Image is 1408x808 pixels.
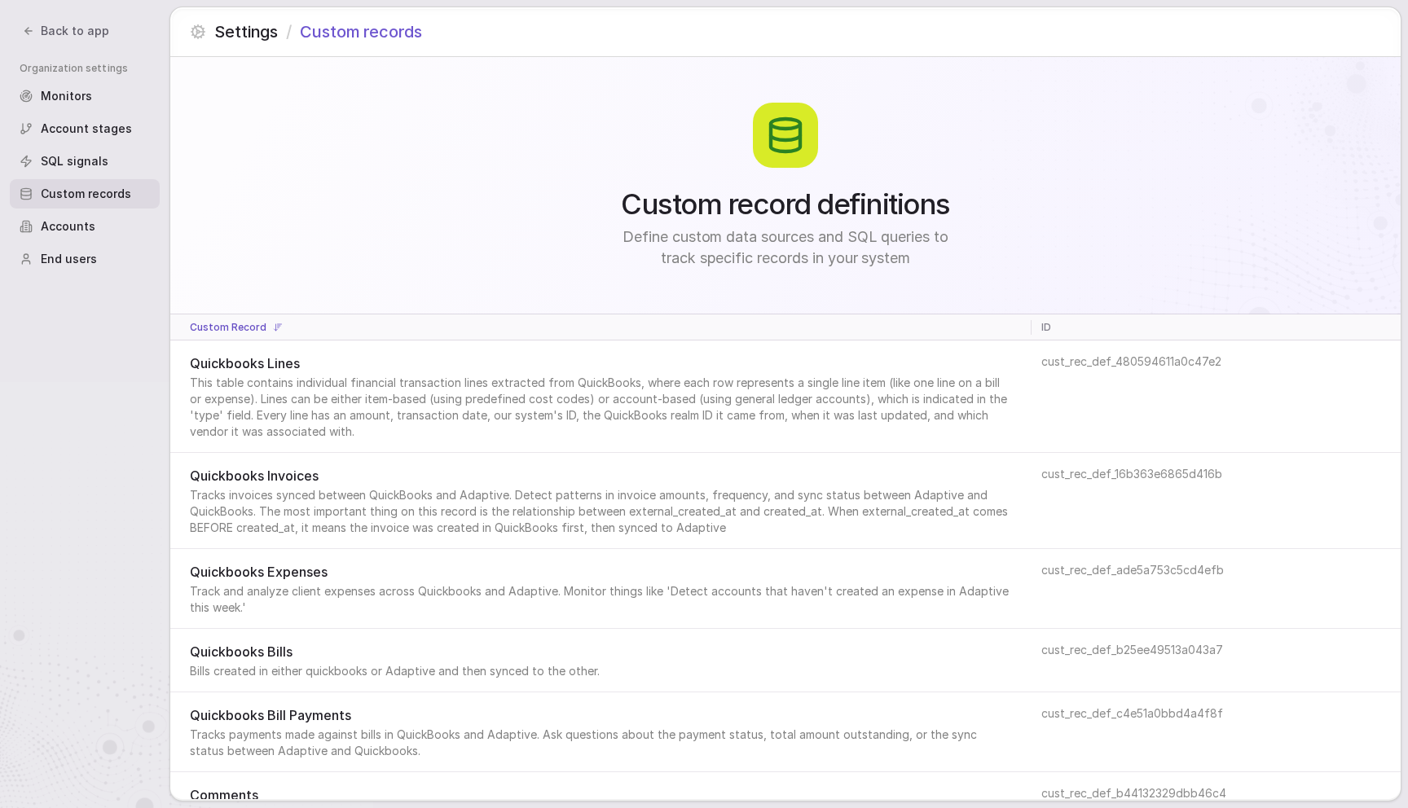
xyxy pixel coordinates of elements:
button: Back to app [13,20,119,42]
span: Bills created in either quickbooks or Adaptive and then synced to the other. [190,663,1009,679]
span: Define custom data sources and SQL queries to track specific records in your system [606,226,965,269]
a: End users [10,244,160,274]
span: Custom Record [190,320,266,335]
span: Quickbooks Lines [190,353,1009,373]
span: Quickbooks Bills [190,642,1009,661]
span: Accounts [41,218,95,235]
span: Settings [214,20,278,43]
span: cust_rec_def_16b363e6865d416b [1041,467,1222,481]
span: ID [1041,320,1051,335]
span: Custom records [41,186,131,202]
span: Custom record definitions [621,187,950,220]
span: Tracks payments made against bills in QuickBooks and Adaptive. Ask questions about the payment st... [190,727,1009,759]
span: Back to app [41,23,109,39]
span: / [286,20,292,43]
span: Account stages [41,121,132,137]
span: Comments [190,785,1009,805]
span: Quickbooks Bill Payments [190,705,1009,725]
span: cust_rec_def_ade5a753c5cd4efb [1041,563,1224,577]
a: SQL signals [10,147,160,176]
a: Custom records [10,179,160,209]
span: Quickbooks Invoices [190,466,1009,485]
span: Quickbooks Expenses [190,562,1009,582]
span: cust_rec_def_480594611a0c47e2 [1041,354,1221,368]
a: Account stages [10,114,160,143]
span: Monitors [41,88,92,104]
span: cust_rec_def_c4e51a0bbd4a4f8f [1041,706,1223,720]
span: Track and analyze client expenses across Quickbooks and Adaptive. Monitor things like 'Detect acc... [190,583,1009,616]
a: Accounts [10,212,160,241]
a: Monitors [10,81,160,111]
span: cust_rec_def_b44132329dbb46c4 [1041,786,1226,800]
span: Tracks invoices synced between QuickBooks and Adaptive. Detect patterns in invoice amounts, frequ... [190,487,1009,536]
span: Organization settings [20,62,160,75]
span: This table contains individual financial transaction lines extracted from QuickBooks, where each ... [190,375,1009,440]
span: End users [41,251,97,267]
span: SQL signals [41,153,108,169]
span: cust_rec_def_b25ee49513a043a7 [1041,643,1223,656]
span: Custom records [300,20,422,43]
